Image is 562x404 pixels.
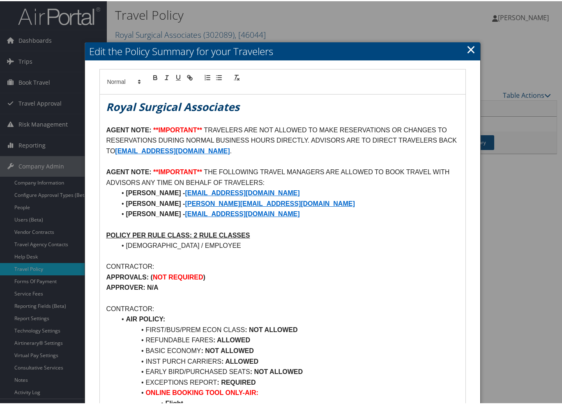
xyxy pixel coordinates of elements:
p: CONTRACTOR: [106,302,459,313]
li: BASIC ECONOMY [116,344,459,355]
li: EXCEPTIONS REPORT [116,376,459,387]
a: [PERSON_NAME][EMAIL_ADDRESS][DOMAIN_NAME] [185,199,355,206]
li: INST PURCH CARRIERS [116,355,459,366]
a: Close [466,40,476,56]
strong: : NOT ALLOWED [201,346,254,353]
strong: ) [203,272,205,279]
strong: [PERSON_NAME] - [126,209,185,216]
li: EARLY BIRD/PURCHASED SEATS [116,365,459,376]
strong: AIR POLICY: [126,314,165,321]
strong: AGENT NOTE: [106,125,151,132]
a: [EMAIL_ADDRESS][DOMAIN_NAME] [185,188,299,195]
li: [DEMOGRAPHIC_DATA] / EMPLOYEE [116,239,459,250]
strong: APPROVALS: ( [106,272,152,279]
strong: : ALLOWED [213,335,250,342]
strong: [PERSON_NAME] - [126,199,185,206]
u: POLICY PER RULE CLASS: 2 RULE CLASSES [106,231,250,238]
p: CONTRACTOR: [106,260,459,271]
strong: ONLINE BOOKING TOOL ONLY-AIR: [145,388,258,395]
p: THE FOLLOWING TRAVEL MANAGERS ARE ALLOWED TO BOOK TRAVEL WITH ADVISORS ANY TIME ON BEHALF OF TRAV... [106,166,459,187]
li: REFUNDABLE FARES [116,334,459,344]
strong: : ALLOWED [221,357,258,364]
strong: APPROVER: N/A [106,283,158,290]
strong: : NOT ALLOWED [245,325,297,332]
h2: Edit the Policy Summary for your Travelers [85,41,480,59]
a: [EMAIL_ADDRESS][DOMAIN_NAME] [115,146,230,153]
strong: : NOT ALLOWED [250,367,303,374]
li: FIRST/BUS/PREM ECON CLASS [116,323,459,334]
em: Royal Surgical Associates [106,98,240,113]
strong: [PERSON_NAME] - [126,188,185,195]
a: [EMAIL_ADDRESS][DOMAIN_NAME] [185,209,299,216]
p: TRAVELERS ARE NOT ALLOWED TO MAKE RESERVATIONS OR CHANGES TO RESERVATIONS DURING NORMAL BUSINESS ... [106,124,459,155]
strong: NOT REQUIRED [153,272,203,279]
strong: AGENT NOTE: [106,167,151,174]
strong: : REQUIRED [217,378,256,385]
